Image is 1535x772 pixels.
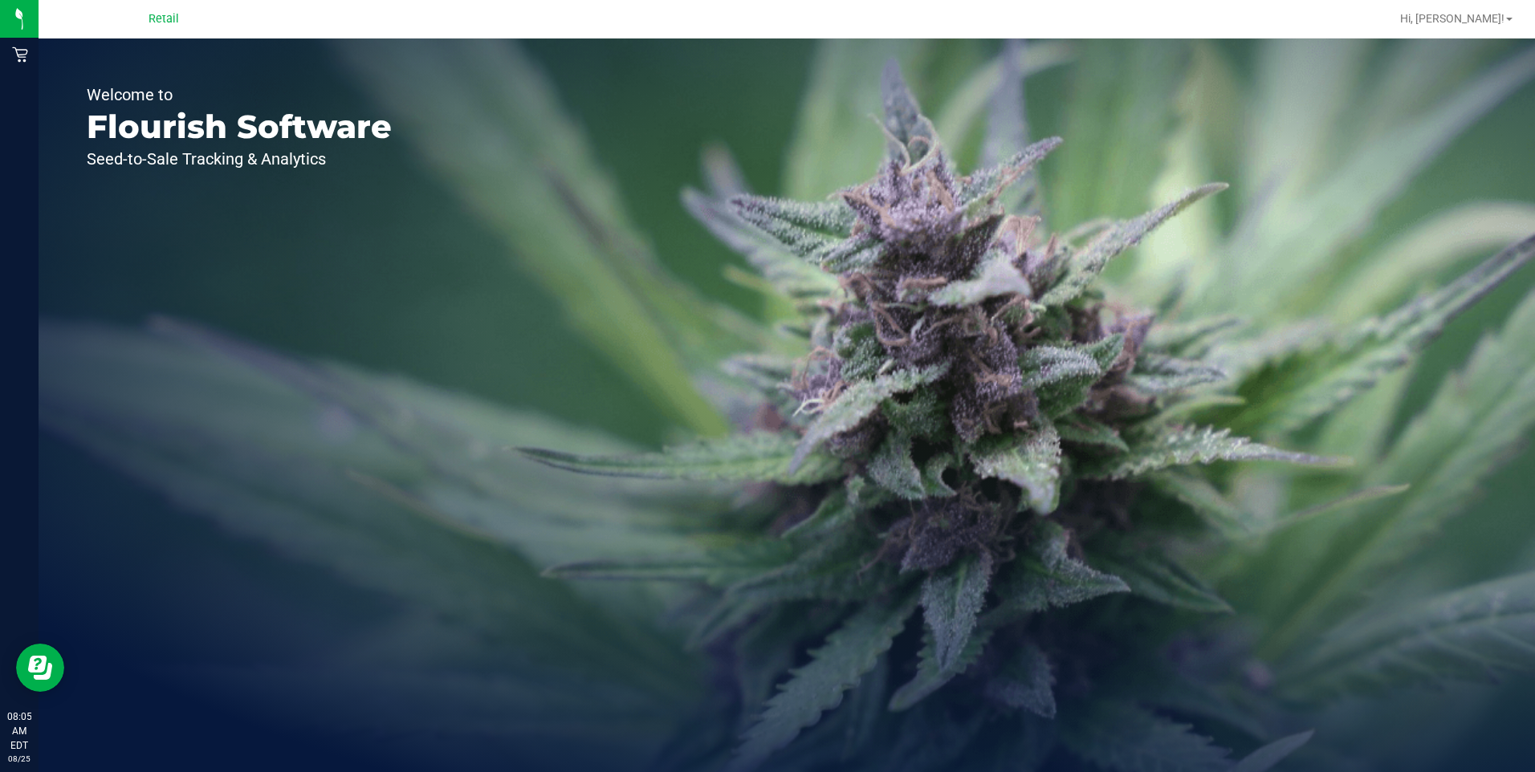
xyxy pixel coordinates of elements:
p: 08/25 [7,753,31,765]
iframe: Resource center [16,644,64,692]
p: Flourish Software [87,111,392,143]
p: Welcome to [87,87,392,103]
p: Seed-to-Sale Tracking & Analytics [87,151,392,167]
inline-svg: Retail [12,47,28,63]
span: Hi, [PERSON_NAME]! [1400,12,1504,25]
p: 08:05 AM EDT [7,709,31,753]
span: Retail [149,12,179,26]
